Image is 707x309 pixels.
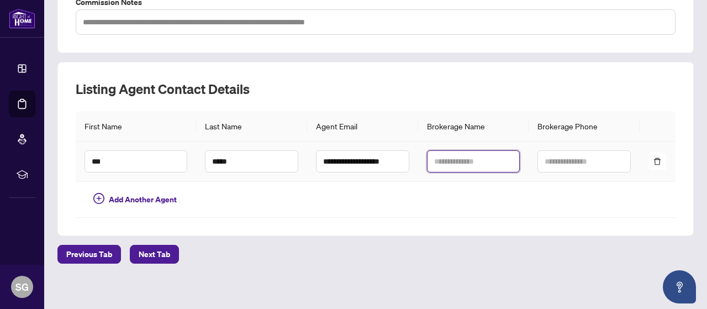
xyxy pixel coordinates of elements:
span: SG [15,279,29,295]
th: First Name [76,111,196,142]
button: Open asap [663,270,696,303]
span: delete [653,158,661,165]
th: Last Name [196,111,307,142]
span: Previous Tab [66,245,112,263]
span: Next Tab [139,245,170,263]
button: Previous Tab [57,245,121,264]
button: Next Tab [130,245,179,264]
th: Agent Email [307,111,418,142]
span: Add Another Agent [109,193,177,206]
span: plus-circle [93,193,104,204]
th: Brokerage Name [418,111,529,142]
img: logo [9,8,35,29]
h2: Listing Agent Contact Details [76,80,676,98]
button: Add Another Agent [85,191,186,208]
th: Brokerage Phone [529,111,640,142]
